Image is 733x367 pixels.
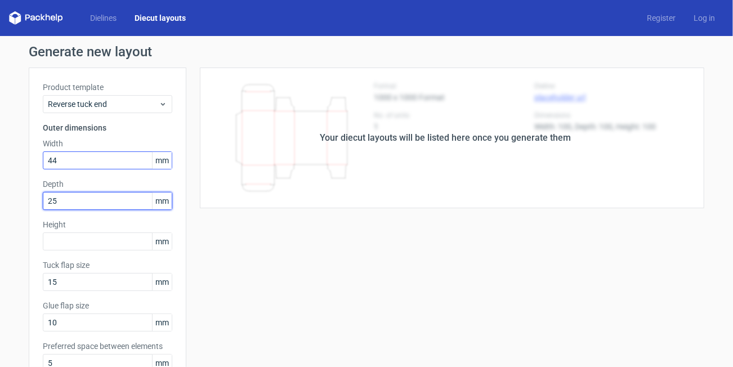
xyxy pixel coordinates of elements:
label: Depth [43,178,172,190]
a: Diecut layouts [126,12,195,24]
a: Dielines [81,12,126,24]
span: mm [152,233,172,250]
a: Log in [685,12,724,24]
label: Glue flap size [43,300,172,311]
label: Height [43,219,172,230]
label: Width [43,138,172,149]
label: Tuck flap size [43,259,172,271]
span: mm [152,274,172,290]
span: mm [152,193,172,209]
h3: Outer dimensions [43,122,172,133]
span: mm [152,314,172,331]
div: Your diecut layouts will be listed here once you generate them [320,131,571,145]
label: Preferred space between elements [43,341,172,352]
span: Reverse tuck end [48,99,159,110]
h1: Generate new layout [29,45,704,59]
label: Product template [43,82,172,93]
a: Register [638,12,685,24]
span: mm [152,152,172,169]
